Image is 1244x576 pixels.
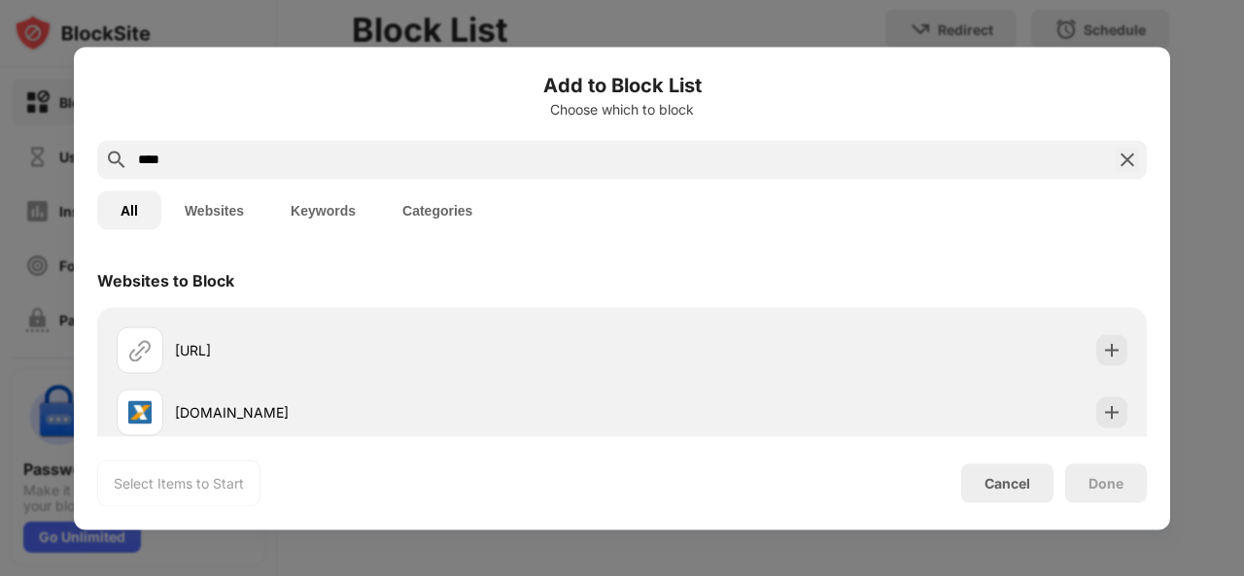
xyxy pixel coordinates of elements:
div: Choose which to block [97,101,1147,117]
div: Cancel [985,475,1030,491]
img: search.svg [105,148,128,171]
div: Select Items to Start [114,473,244,492]
img: url.svg [128,338,152,361]
div: Done [1088,475,1123,491]
div: [DOMAIN_NAME] [175,402,622,423]
img: favicons [128,400,152,424]
h6: Add to Block List [97,70,1147,99]
img: search-close [1116,148,1139,171]
button: All [97,190,161,229]
div: [URL] [175,340,622,360]
button: Keywords [267,190,379,229]
div: Websites to Block [97,270,234,289]
button: Websites [161,190,267,229]
button: Categories [379,190,496,229]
